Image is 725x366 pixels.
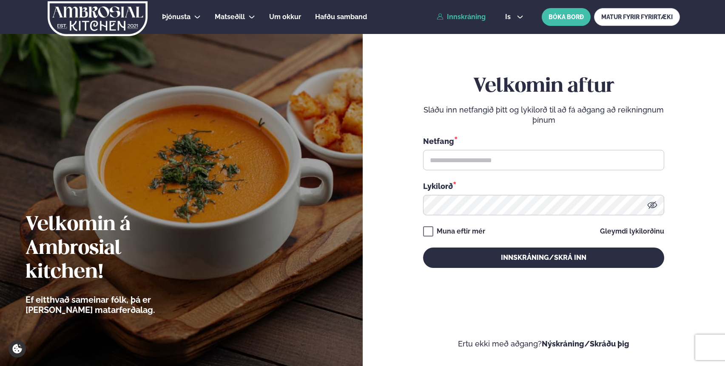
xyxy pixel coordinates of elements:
a: Um okkur [269,12,301,22]
img: logo [47,1,148,36]
div: Netfang [423,135,664,146]
a: Gleymdi lykilorðinu [600,228,664,235]
span: Þjónusta [162,13,190,21]
a: Cookie settings [9,340,26,358]
p: Ef eitthvað sameinar fólk, þá er [PERSON_NAME] matarferðalag. [26,295,202,315]
h2: Velkomin aftur [423,75,664,99]
span: Um okkur [269,13,301,21]
a: Innskráning [437,13,486,21]
a: Matseðill [215,12,245,22]
button: Innskráning/Skrá inn [423,248,664,268]
a: Hafðu samband [315,12,367,22]
span: Hafðu samband [315,13,367,21]
span: Matseðill [215,13,245,21]
p: Ertu ekki með aðgang? [388,339,700,349]
a: Nýskráning/Skráðu þig [542,339,629,348]
a: MATUR FYRIR FYRIRTÆKI [594,8,680,26]
button: is [498,14,530,20]
p: Sláðu inn netfangið þitt og lykilorð til að fá aðgang að reikningnum þínum [423,105,664,125]
a: Þjónusta [162,12,190,22]
span: is [505,14,513,20]
h2: Velkomin á Ambrosial kitchen! [26,213,202,284]
button: BÓKA BORÐ [542,8,591,26]
div: Lykilorð [423,180,664,191]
